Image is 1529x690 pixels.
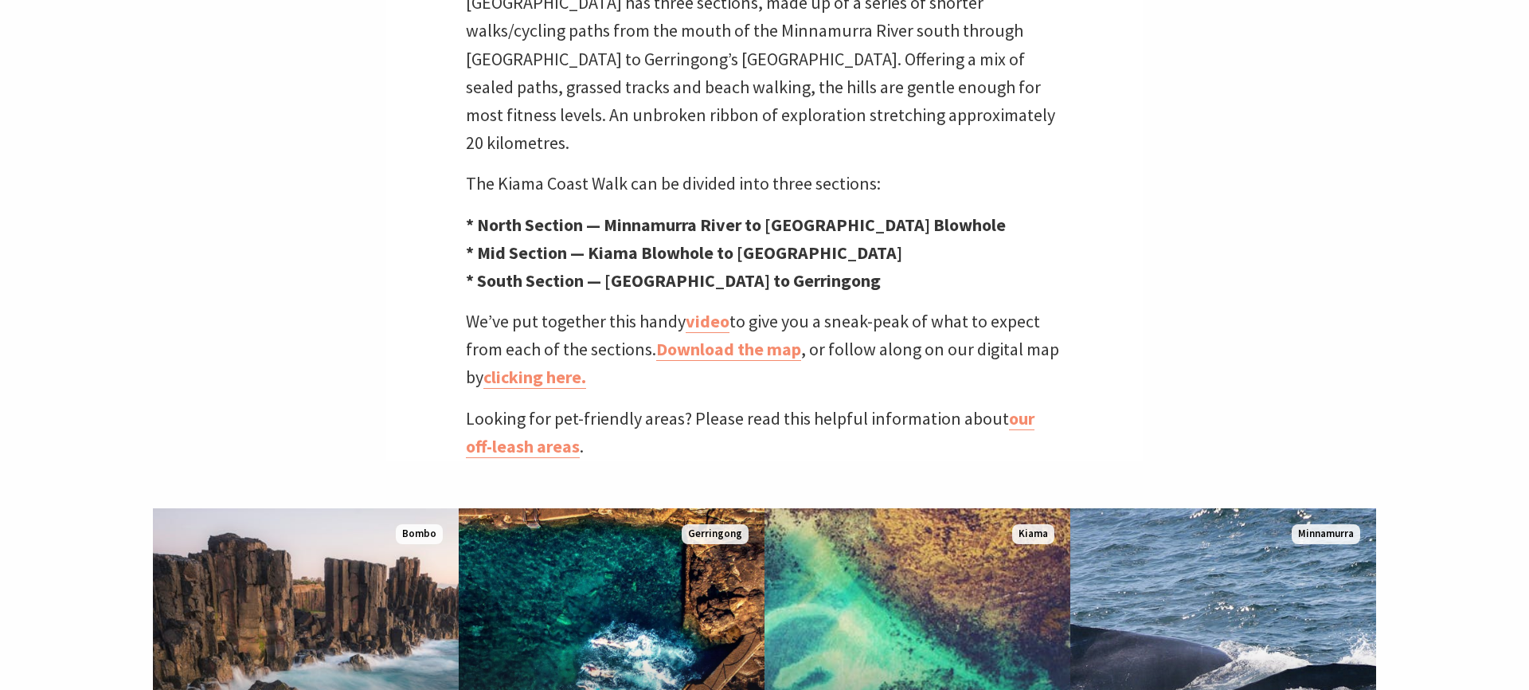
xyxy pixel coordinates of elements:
p: Looking for pet-friendly areas? Please read this helpful information about . [466,405,1063,461]
span: Gerringong [682,524,749,544]
p: We’ve put together this handy to give you a sneak-peak of what to expect from each of the section... [466,308,1063,392]
strong: * South Section — [GEOGRAPHIC_DATA] to Gerringong [466,269,881,292]
strong: * Mid Section — Kiama Blowhole to [GEOGRAPHIC_DATA] [466,241,902,264]
p: The Kiama Coast Walk can be divided into three sections: [466,170,1063,198]
span: Bombo [396,524,443,544]
span: Kiama [1012,524,1054,544]
span: Minnamurra [1292,524,1360,544]
a: video [686,310,729,333]
a: Download the map [656,338,801,361]
a: clicking here. [483,366,586,389]
a: our off-leash areas [466,407,1034,458]
strong: * North Section — Minnamurra River to [GEOGRAPHIC_DATA] Blowhole [466,214,1006,236]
